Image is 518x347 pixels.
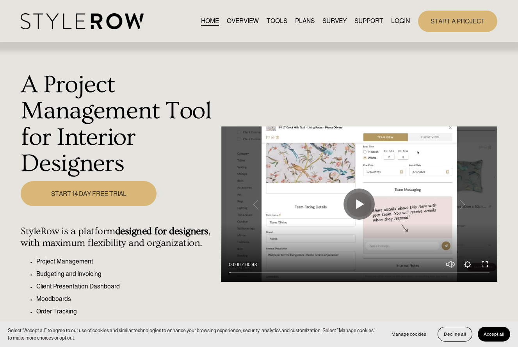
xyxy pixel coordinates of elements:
span: SUPPORT [354,16,383,26]
a: PLANS [295,16,315,27]
p: Order Tracking [36,307,217,316]
p: Project Management [36,257,217,266]
img: StyleRow [21,13,144,29]
strong: designed for designers [115,226,208,237]
input: Seek [229,270,490,276]
a: LOGIN [391,16,410,27]
a: folder dropdown [354,16,383,27]
p: Moodboards [36,294,217,304]
span: Decline all [444,331,466,337]
button: Manage cookies [386,327,432,342]
p: Select “Accept all” to agree to our use of cookies and similar technologies to enhance your brows... [8,327,378,342]
button: Decline all [438,327,472,342]
a: START 14 DAY FREE TRIAL [21,181,157,206]
a: HOME [201,16,219,27]
a: START A PROJECT [418,11,497,32]
h4: StyleRow is a platform , with maximum flexibility and organization. [21,226,217,249]
a: TOOLS [267,16,287,27]
a: SURVEY [322,16,347,27]
span: Accept all [484,331,504,337]
h1: A Project Management Tool for Interior Designers [21,72,217,177]
p: Budgeting and Invoicing [36,269,217,279]
div: Duration [242,261,259,269]
button: Accept all [478,327,510,342]
button: Play [344,189,375,220]
span: Manage cookies [392,331,426,337]
a: OVERVIEW [227,16,259,27]
p: Client Presentation Dashboard [36,282,217,291]
div: Current time [229,261,242,269]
